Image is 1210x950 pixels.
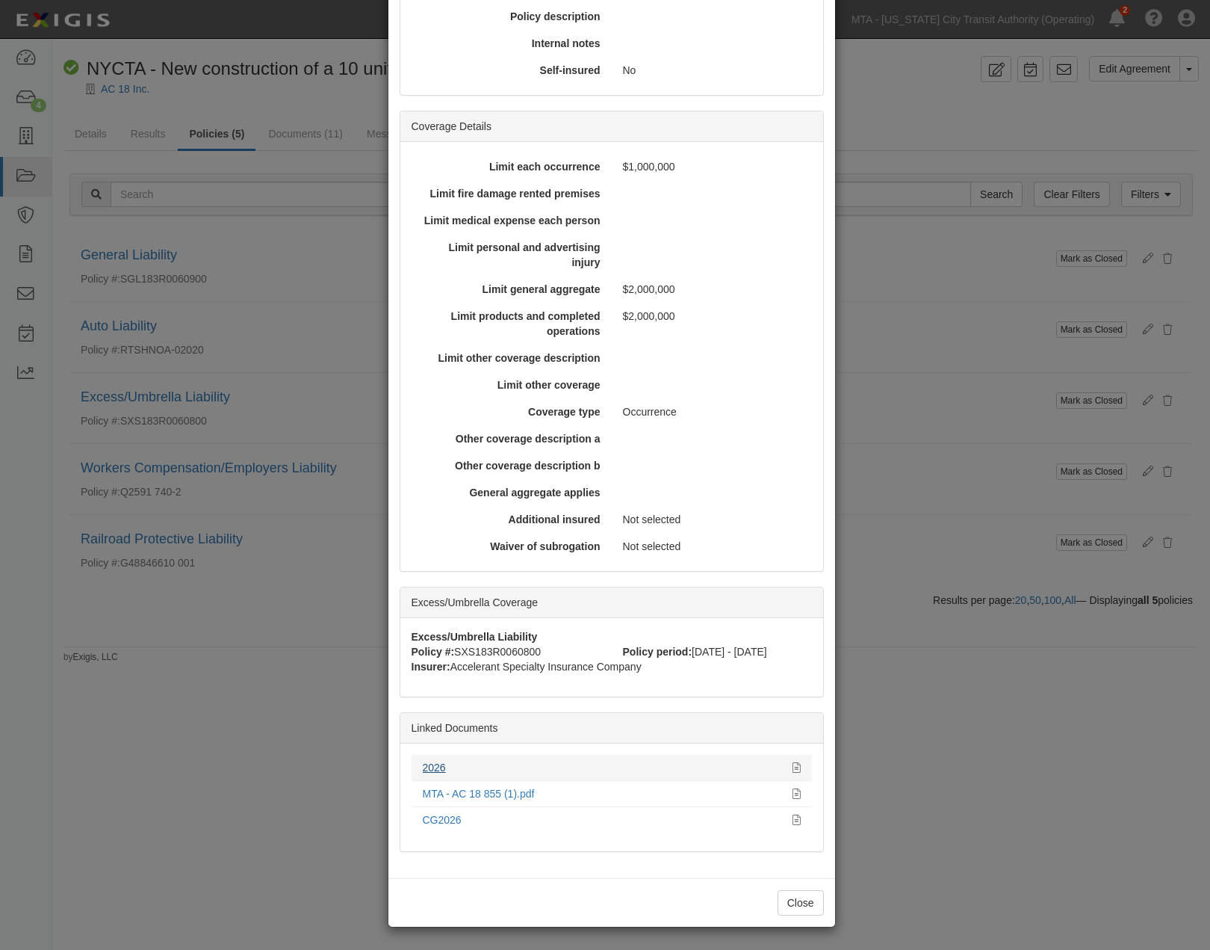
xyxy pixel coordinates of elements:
[400,587,823,618] div: Excess/Umbrella Coverage
[423,814,462,826] a: CG2026
[406,186,612,201] div: Limit fire damage rented premises
[406,512,612,527] div: Additional insured
[612,159,817,174] div: $1,000,000
[423,786,781,801] div: MTA - AC 18 855 (1).pdf
[412,646,455,658] strong: Policy #:
[423,788,535,800] a: MTA - AC 18 855 (1).pdf
[406,377,612,392] div: Limit other coverage
[400,111,823,142] div: Coverage Details
[406,485,612,500] div: General aggregate applies
[612,404,817,419] div: Occurrence
[406,240,612,270] div: Limit personal and advertising injury
[406,282,612,297] div: Limit general aggregate
[400,644,612,659] div: SXS183R0060800
[612,512,817,527] div: Not selected
[623,646,692,658] strong: Policy period:
[423,760,781,775] div: 2026
[423,762,446,774] a: 2026
[406,213,612,228] div: Limit medical expense each person
[423,812,781,827] div: CG2026
[412,631,538,643] strong: Excess/Umbrella Liability
[778,890,824,916] button: Close
[612,63,817,78] div: No
[406,539,612,554] div: Waiver of subrogation
[612,539,817,554] div: Not selected
[406,431,612,446] div: Other coverage description a
[406,458,612,473] div: Other coverage description b
[612,309,817,324] div: $2,000,000
[612,282,817,297] div: $2,000,000
[412,661,450,673] strong: Insurer:
[406,404,612,419] div: Coverage type
[406,36,612,51] div: Internal notes
[406,351,612,365] div: Limit other coverage description
[400,659,823,674] div: Accelerant Specialty Insurance Company
[400,713,823,744] div: Linked Documents
[406,309,612,339] div: Limit products and completed operations
[406,63,612,78] div: Self-insured
[612,644,823,659] div: [DATE] - [DATE]
[406,159,612,174] div: Limit each occurrence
